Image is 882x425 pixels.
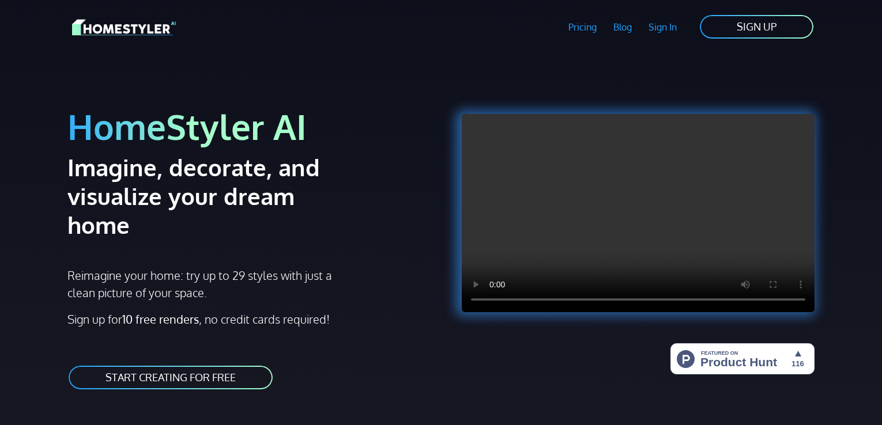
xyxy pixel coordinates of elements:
h2: Imagine, decorate, and visualize your dream home [67,153,361,239]
a: START CREATING FOR FREE [67,365,274,390]
p: Sign up for , no credit cards required! [67,310,434,328]
p: Reimagine your home: try up to 29 styles with just a clean picture of your space. [67,267,342,301]
a: Pricing [560,14,605,40]
h1: HomeStyler AI [67,105,434,148]
a: Blog [605,14,640,40]
a: SIGN UP [699,14,815,40]
img: HomeStyler AI - Interior Design Made Easy: One Click to Your Dream Home | Product Hunt [670,343,815,374]
a: Sign In [640,14,685,40]
strong: 10 free renders [122,312,199,327]
img: HomeStyler AI logo [72,17,176,37]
